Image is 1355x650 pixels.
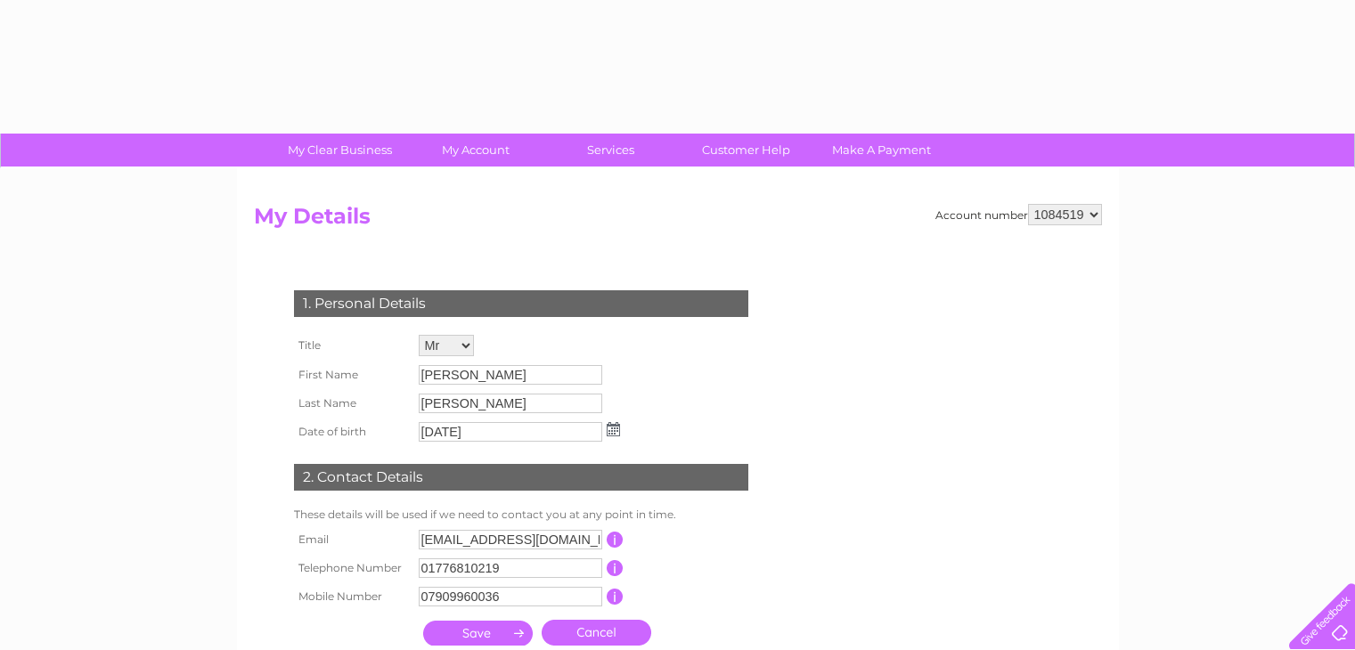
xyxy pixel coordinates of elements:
th: First Name [290,361,414,389]
input: Information [607,589,624,605]
th: Date of birth [290,418,414,446]
a: My Account [402,134,549,167]
div: 1. Personal Details [294,290,748,317]
th: Email [290,525,414,554]
a: Services [537,134,684,167]
th: Last Name [290,389,414,418]
a: Cancel [542,620,651,646]
h2: My Details [254,204,1102,238]
td: These details will be used if we need to contact you at any point in time. [290,504,753,525]
input: Submit [423,621,533,646]
input: Information [607,532,624,548]
a: Make A Payment [808,134,955,167]
a: Customer Help [673,134,820,167]
input: Information [607,560,624,576]
th: Mobile Number [290,582,414,611]
th: Title [290,330,414,361]
img: ... [607,422,620,436]
th: Telephone Number [290,554,414,582]
a: My Clear Business [266,134,413,167]
div: Account number [935,204,1102,225]
div: 2. Contact Details [294,464,748,491]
